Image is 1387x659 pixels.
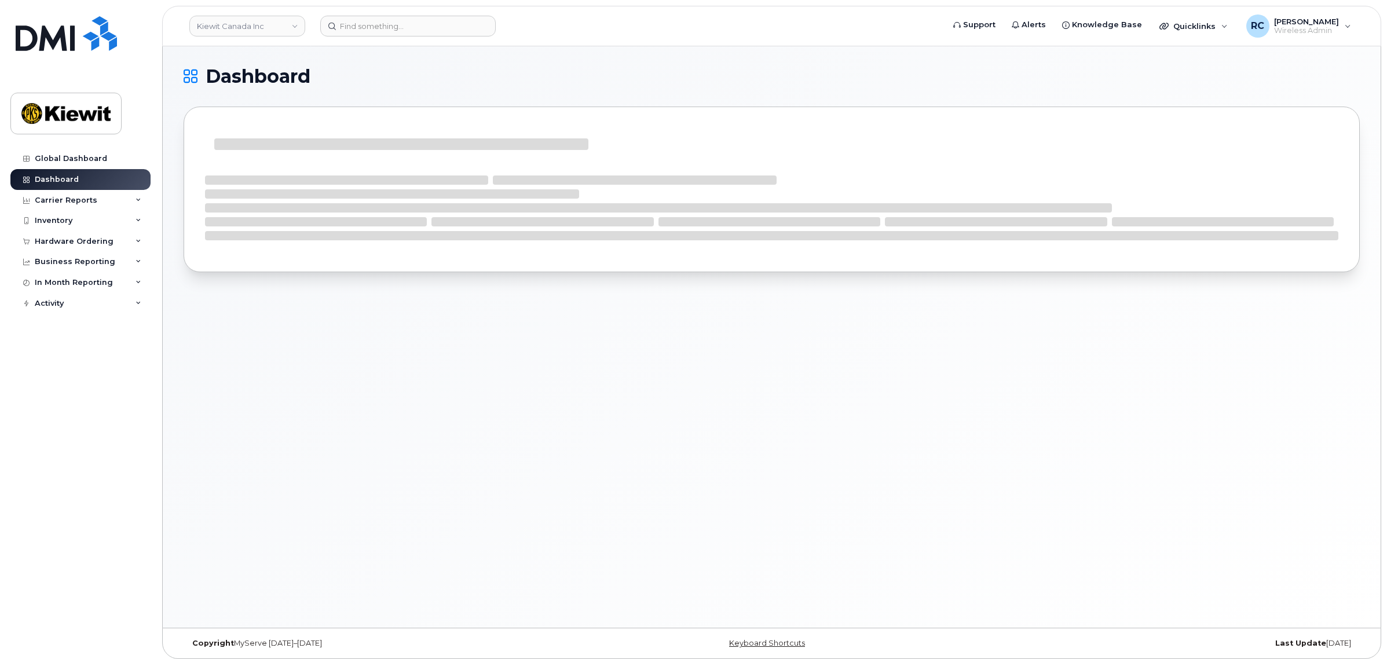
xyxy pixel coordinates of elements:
[206,68,310,85] span: Dashboard
[192,639,234,647] strong: Copyright
[184,639,576,648] div: MyServe [DATE]–[DATE]
[968,639,1360,648] div: [DATE]
[729,639,805,647] a: Keyboard Shortcuts
[1275,639,1326,647] strong: Last Update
